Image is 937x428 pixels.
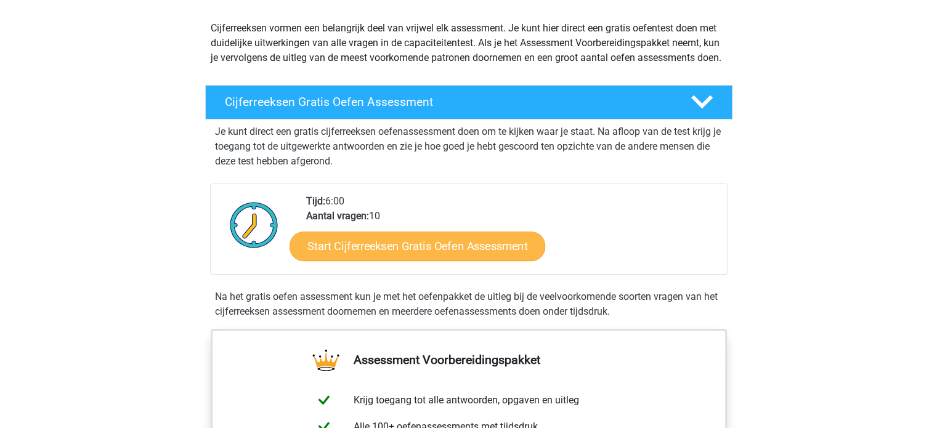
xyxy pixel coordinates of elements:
[297,194,726,274] div: 6:00 10
[225,95,671,109] h4: Cijferreeksen Gratis Oefen Assessment
[200,85,737,119] a: Cijferreeksen Gratis Oefen Assessment
[210,289,728,319] div: Na het gratis oefen assessment kun je met het oefenpakket de uitleg bij de veelvoorkomende soorte...
[290,231,545,260] a: Start Cijferreeksen Gratis Oefen Assessment
[223,194,285,256] img: Klok
[306,195,325,207] b: Tijd:
[215,124,723,169] p: Je kunt direct een gratis cijferreeksen oefenassessment doen om te kijken waar je staat. Na afloo...
[306,210,369,222] b: Aantal vragen:
[211,21,727,65] p: Cijferreeksen vormen een belangrijk deel van vrijwel elk assessment. Je kunt hier direct een grat...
